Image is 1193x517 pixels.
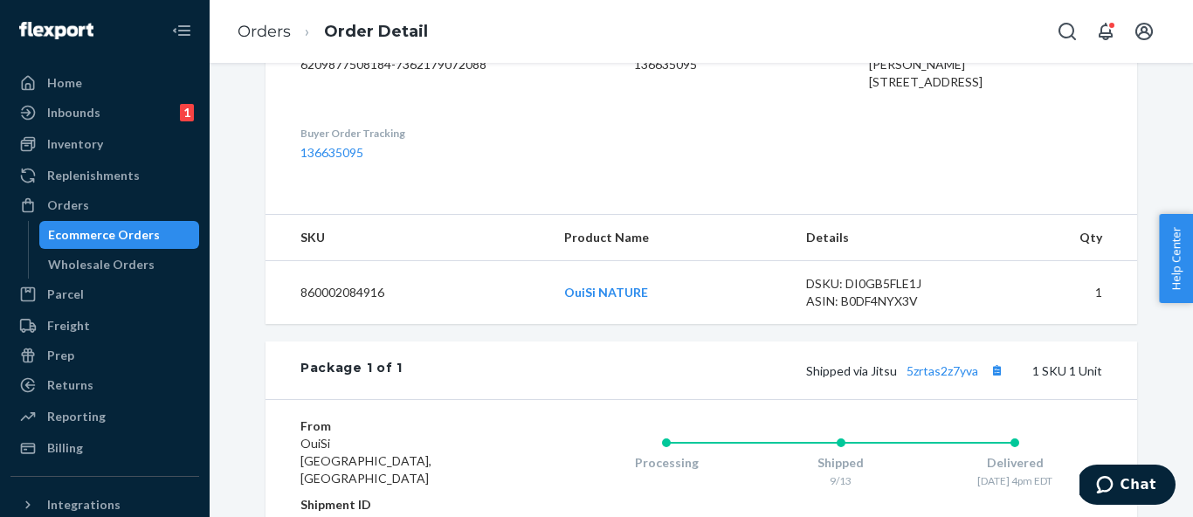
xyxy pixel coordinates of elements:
[10,280,199,308] a: Parcel
[754,454,928,472] div: Shipped
[806,363,1008,378] span: Shipped via Jitsu
[806,275,970,293] div: DSKU: DI0GB5FLE1J
[265,215,550,261] th: SKU
[164,13,199,48] button: Close Navigation
[983,261,1137,325] td: 1
[300,359,403,382] div: Package 1 of 1
[1050,14,1085,49] button: Open Search Box
[928,454,1102,472] div: Delivered
[579,454,754,472] div: Processing
[47,196,89,214] div: Orders
[47,104,100,121] div: Inbounds
[39,221,200,249] a: Ecommerce Orders
[10,99,199,127] a: Inbounds1
[47,496,121,514] div: Integrations
[10,162,199,190] a: Replenishments
[47,167,140,184] div: Replenishments
[47,347,74,364] div: Prep
[1088,14,1123,49] button: Open notifications
[10,312,199,340] a: Freight
[300,496,509,514] dt: Shipment ID
[10,371,199,399] a: Returns
[39,251,200,279] a: Wholesale Orders
[754,473,928,488] div: 9/13
[238,22,291,41] a: Orders
[324,22,428,41] a: Order Detail
[47,439,83,457] div: Billing
[10,403,199,431] a: Reporting
[634,56,840,73] dd: 136635095
[47,135,103,153] div: Inventory
[10,191,199,219] a: Orders
[47,317,90,334] div: Freight
[224,6,442,58] ol: breadcrumbs
[300,56,606,73] dd: 6209877508184-7362179072088
[10,69,199,97] a: Home
[265,261,550,325] td: 860002084916
[300,417,509,435] dt: From
[48,256,155,273] div: Wholesale Orders
[300,126,606,141] dt: Buyer Order Tracking
[983,215,1137,261] th: Qty
[792,215,984,261] th: Details
[564,285,648,300] a: OuiSi NATURE
[928,473,1102,488] div: [DATE] 4pm EDT
[47,286,84,303] div: Parcel
[180,104,194,121] div: 1
[806,293,970,310] div: ASIN: B0DF4NYX3V
[403,359,1102,382] div: 1 SKU 1 Unit
[1079,465,1176,508] iframe: Opens a widget where you can chat to one of our agents
[300,436,431,486] span: OuiSi [GEOGRAPHIC_DATA], [GEOGRAPHIC_DATA]
[48,226,160,244] div: Ecommerce Orders
[19,22,93,39] img: Flexport logo
[47,408,106,425] div: Reporting
[10,434,199,462] a: Billing
[1159,214,1193,303] button: Help Center
[10,341,199,369] a: Prep
[300,145,363,160] a: 136635095
[47,74,82,92] div: Home
[907,363,978,378] a: 5zrtas2z7yva
[1127,14,1162,49] button: Open account menu
[550,215,792,261] th: Product Name
[10,130,199,158] a: Inventory
[985,359,1008,382] button: Copy tracking number
[47,376,93,394] div: Returns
